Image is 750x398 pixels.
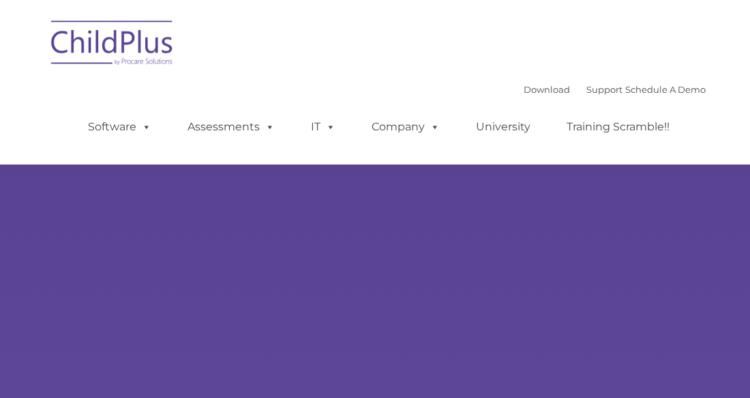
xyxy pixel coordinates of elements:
[174,113,288,141] a: Assessments
[297,113,349,141] a: IT
[44,11,181,79] img: ChildPlus by Procare Solutions
[358,113,453,141] a: Company
[625,84,706,95] a: Schedule A Demo
[553,113,683,141] a: Training Scramble!!
[586,84,622,95] a: Support
[524,84,706,95] font: |
[524,84,570,95] a: Download
[462,113,544,141] a: University
[74,113,165,141] a: Software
